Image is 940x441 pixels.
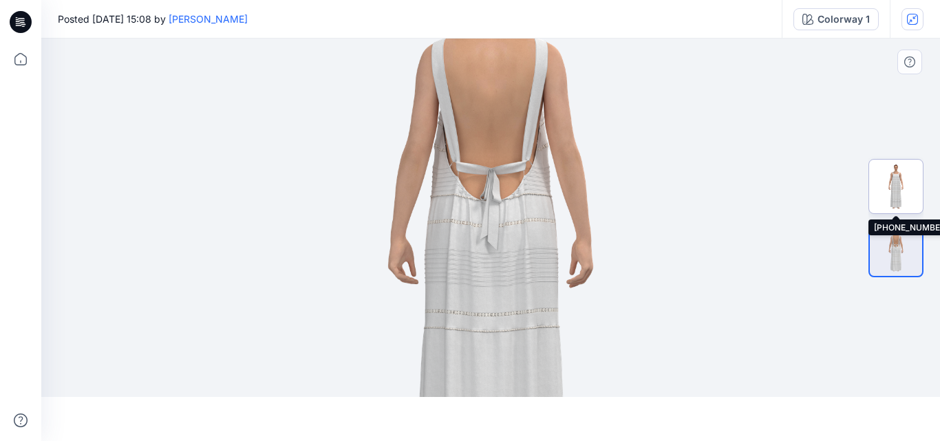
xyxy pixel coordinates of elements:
div: Colorway 1 [818,12,870,27]
span: Posted [DATE] 15:08 by [58,12,248,26]
img: 26-24-111_1 [870,224,922,276]
img: 26-24-111_0 [869,160,923,213]
a: [PERSON_NAME] [169,13,248,25]
button: Colorway 1 [793,8,879,30]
